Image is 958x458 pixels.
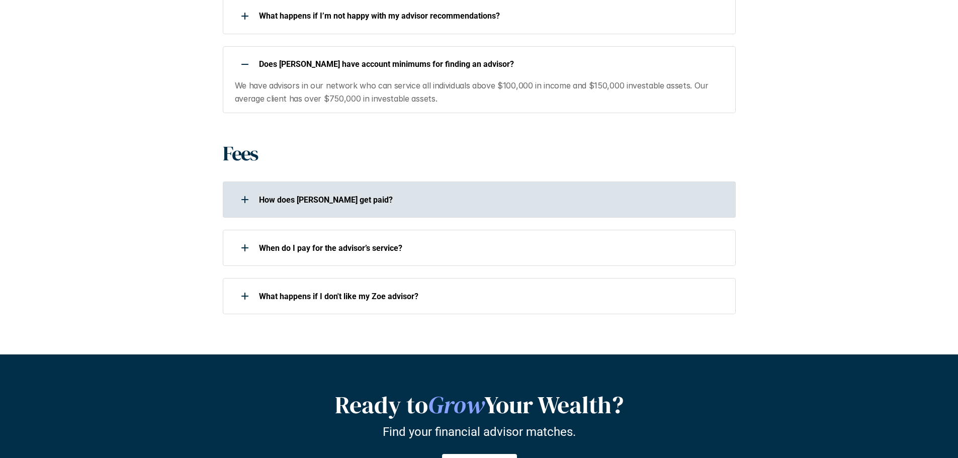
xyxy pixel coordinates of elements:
p: Does [PERSON_NAME] have account minimums for finding an advisor? [259,59,723,69]
p: We have advisors in our network who can service all individuals above $100,000 in income and $150... [235,79,723,105]
p: What happens if I’m not happy with my advisor recommendations? [259,11,723,21]
h2: Ready to Your Wealth? [228,391,731,420]
p: Find your financial advisor matches. [383,425,576,439]
p: What happens if I don't like my Zoe advisor? [259,292,723,301]
p: When do I pay for the advisor’s service? [259,243,723,253]
em: Grow [428,388,484,421]
p: How does [PERSON_NAME] get paid? [259,195,723,205]
h1: Fees [223,141,257,165]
